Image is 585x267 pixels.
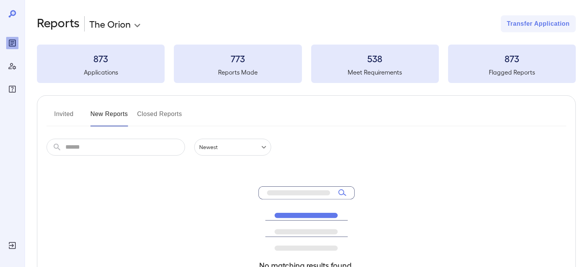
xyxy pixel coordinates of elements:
h3: 873 [448,52,576,65]
h5: Flagged Reports [448,68,576,77]
div: Reports [6,37,18,49]
button: Closed Reports [137,108,182,126]
div: Log Out [6,239,18,252]
h5: Meet Requirements [311,68,439,77]
div: Newest [194,139,271,156]
h2: Reports [37,15,80,32]
h5: Reports Made [174,68,302,77]
h3: 538 [311,52,439,65]
button: Invited [47,108,81,126]
h3: 773 [174,52,302,65]
button: New Reports [90,108,128,126]
button: Transfer Application [501,15,576,32]
h5: Applications [37,68,165,77]
h3: 873 [37,52,165,65]
summary: 873Applications773Reports Made538Meet Requirements873Flagged Reports [37,45,576,83]
p: The Orion [89,18,131,30]
div: Manage Users [6,60,18,72]
div: FAQ [6,83,18,95]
